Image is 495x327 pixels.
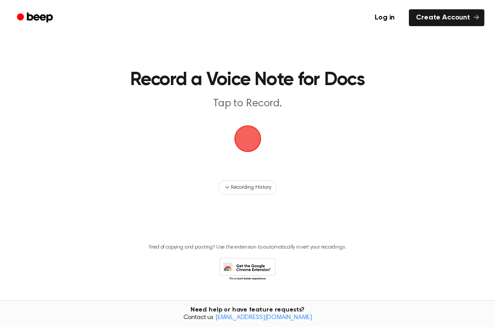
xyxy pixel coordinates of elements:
[409,9,484,26] a: Create Account
[11,9,61,27] a: Beep
[5,314,490,322] span: Contact us
[96,97,399,111] p: Tap to Record.
[366,8,404,28] a: Log in
[234,125,261,152] img: Beep Logo
[215,315,312,321] a: [EMAIL_ADDRESS][DOMAIN_NAME]
[149,244,347,251] p: Tired of copying and pasting? Use the extension to automatically insert your recordings.
[231,183,271,191] span: Recording History
[218,180,277,195] button: Recording History
[96,71,399,90] h1: Record a Voice Note for Docs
